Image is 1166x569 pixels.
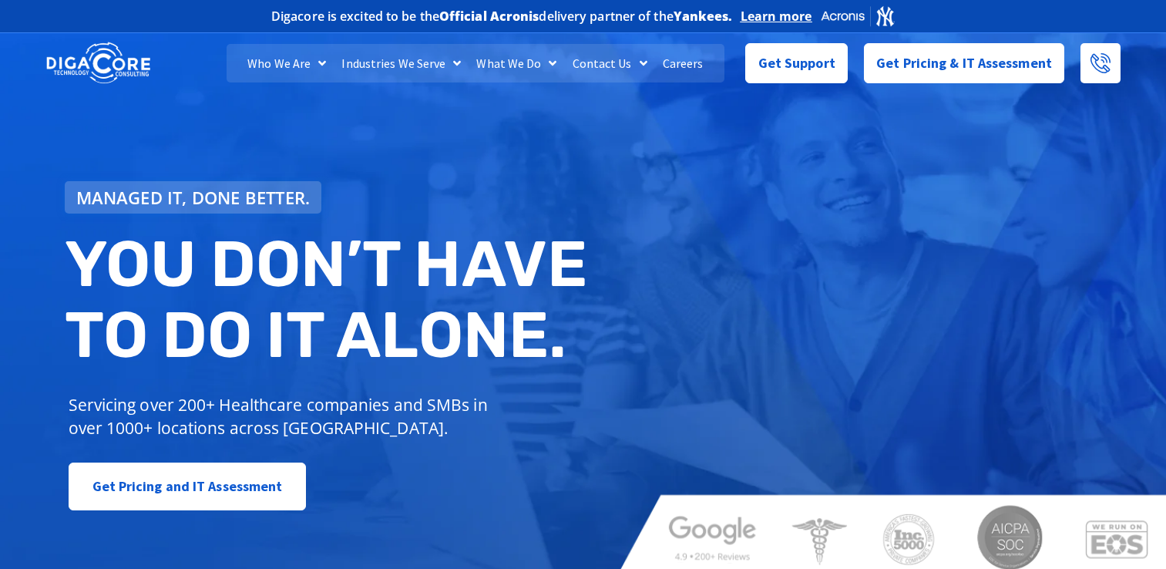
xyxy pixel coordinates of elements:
[674,8,733,25] b: Yankees.
[65,181,322,214] a: Managed IT, done better.
[820,5,896,27] img: Acronis
[745,43,848,83] a: Get Support
[758,48,835,79] span: Get Support
[240,44,334,82] a: Who We Are
[46,41,150,86] img: DigaCore Technology Consulting
[69,393,499,439] p: Servicing over 200+ Healthcare companies and SMBs in over 1000+ locations across [GEOGRAPHIC_DATA].
[227,44,725,82] nav: Menu
[271,10,733,22] h2: Digacore is excited to be the delivery partner of the
[864,43,1064,83] a: Get Pricing & IT Assessment
[334,44,469,82] a: Industries We Serve
[876,48,1052,79] span: Get Pricing & IT Assessment
[741,8,812,24] a: Learn more
[469,44,564,82] a: What We Do
[92,471,283,502] span: Get Pricing and IT Assessment
[76,189,311,206] span: Managed IT, done better.
[439,8,539,25] b: Official Acronis
[69,463,307,510] a: Get Pricing and IT Assessment
[65,229,595,370] h2: You don’t have to do IT alone.
[565,44,655,82] a: Contact Us
[655,44,711,82] a: Careers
